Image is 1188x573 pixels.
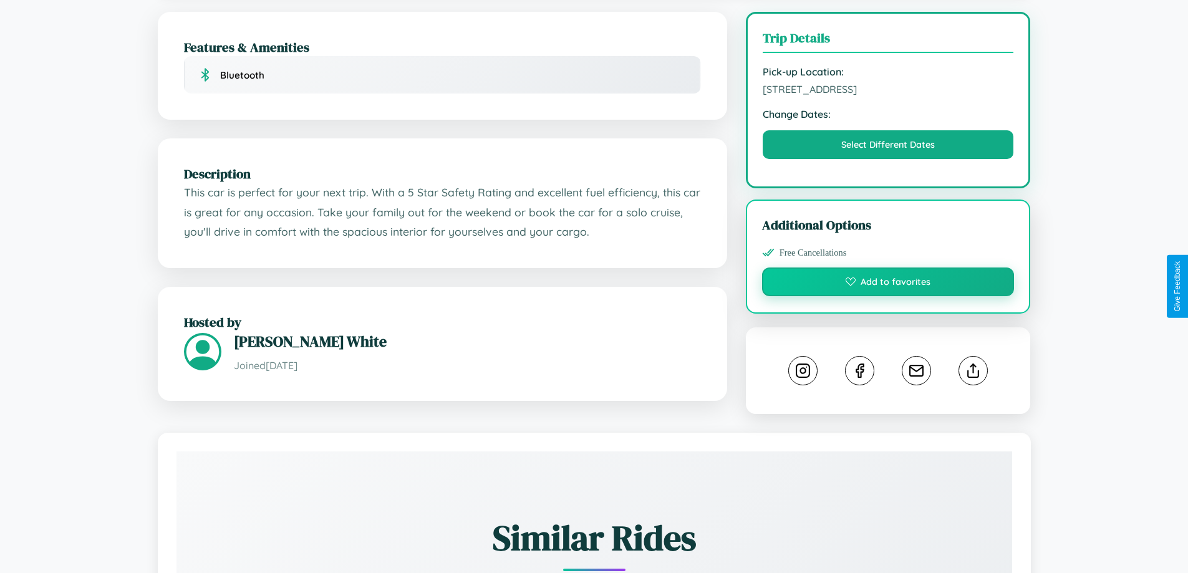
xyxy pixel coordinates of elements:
[220,514,968,562] h2: Similar Rides
[184,165,701,183] h2: Description
[763,83,1014,95] span: [STREET_ADDRESS]
[763,108,1014,120] strong: Change Dates:
[220,69,264,81] span: Bluetooth
[762,216,1015,234] h3: Additional Options
[763,29,1014,53] h3: Trip Details
[762,267,1015,296] button: Add to favorites
[234,331,701,352] h3: [PERSON_NAME] White
[763,65,1014,78] strong: Pick-up Location:
[184,38,701,56] h2: Features & Amenities
[763,130,1014,159] button: Select Different Dates
[234,357,701,375] p: Joined [DATE]
[184,183,701,242] p: This car is perfect for your next trip. With a 5 Star Safety Rating and excellent fuel efficiency...
[184,313,701,331] h2: Hosted by
[1173,261,1182,312] div: Give Feedback
[780,248,847,258] span: Free Cancellations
